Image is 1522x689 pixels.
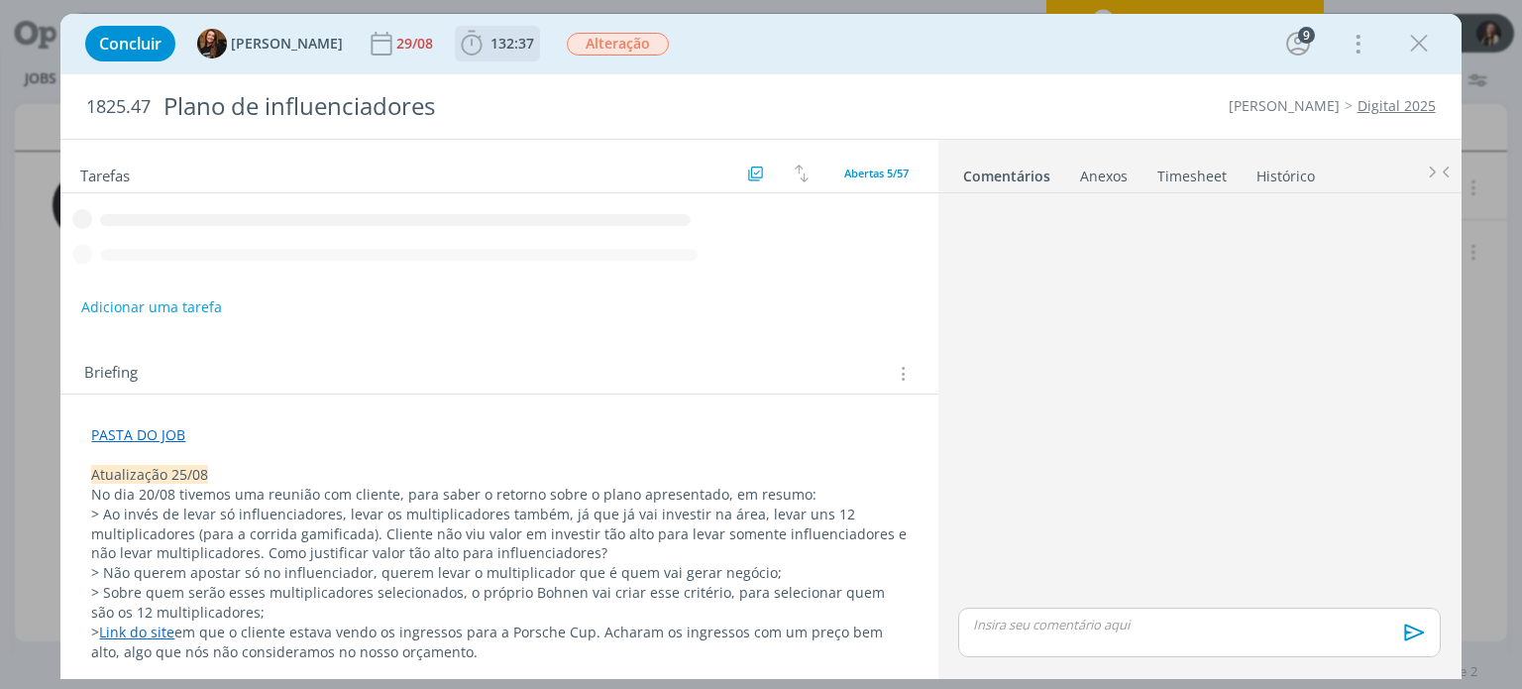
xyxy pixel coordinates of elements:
div: 9 [1298,27,1315,44]
img: T [197,29,227,58]
a: [PERSON_NAME] [1229,96,1340,115]
span: Tarefas [80,162,130,185]
button: 132:37 [456,28,539,59]
div: Plano de influenciadores [155,82,865,131]
a: Comentários [962,158,1051,186]
button: Concluir [85,26,175,61]
div: dialog [60,14,1461,679]
a: Timesheet [1156,158,1228,186]
button: Adicionar uma tarefa [80,289,223,325]
a: Histórico [1255,158,1316,186]
p: > Não querem apostar só no influenciador, querem levar o multiplicador que é quem vai gerar negócio; [91,563,907,583]
p: > Sobre quem serão esses multiplicadores selecionados, o próprio Bohnen vai criar esse critério, ... [91,583,907,623]
span: Abertas 5/57 [844,166,909,180]
button: T[PERSON_NAME] [197,29,343,58]
span: 1825.47 [86,96,151,118]
span: Atualização 25/08 [91,465,208,484]
p: > em que o cliente estava vendo os ingressos para a Porsche Cup. Acharam os ingressos com um preç... [91,623,907,662]
span: Concluir [99,36,162,52]
div: 29/08 [396,37,437,51]
button: Alteração [566,32,670,57]
a: PASTA DO JOB [91,425,185,444]
a: Link do site [99,623,174,641]
a: Digital 2025 [1358,96,1436,115]
span: 132:37 [490,34,534,53]
span: Briefing [84,361,138,387]
p: No dia 20/08 tivemos uma reunião com cliente, para saber o retorno sobre o plano apresentado, em ... [91,485,907,505]
img: arrow-down-up.svg [795,165,809,182]
p: > Ao invés de levar só influenciadores, levar os multiplicadores também, já que já vai investir n... [91,505,907,564]
button: 9 [1282,28,1314,59]
div: Anexos [1080,167,1128,186]
span: [PERSON_NAME] [231,37,343,51]
span: Alteração [567,33,669,56]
